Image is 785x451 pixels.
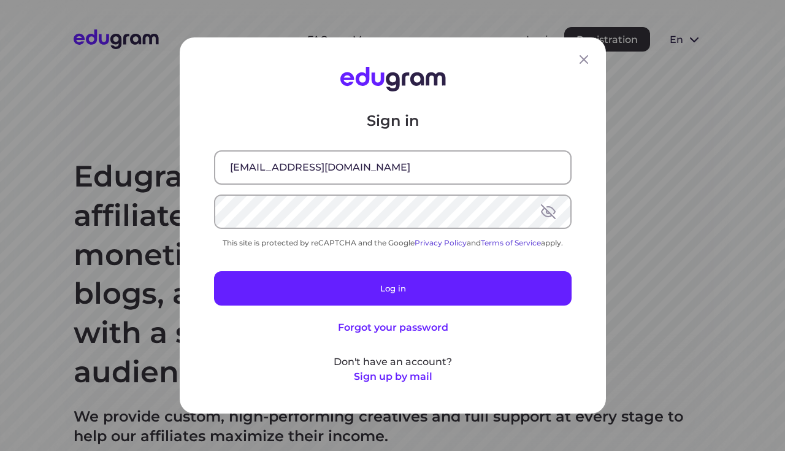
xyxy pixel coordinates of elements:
button: Forgot your password [337,320,448,335]
p: Sign in [214,111,572,131]
input: Email [215,152,570,183]
a: Terms of Service [481,238,541,247]
div: This site is protected by reCAPTCHA and the Google and apply. [214,238,572,247]
img: Edugram Logo [340,67,445,91]
button: Sign up by mail [353,369,432,384]
button: Log in [214,271,572,306]
p: Don't have an account? [214,355,572,369]
a: Privacy Policy [415,238,467,247]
